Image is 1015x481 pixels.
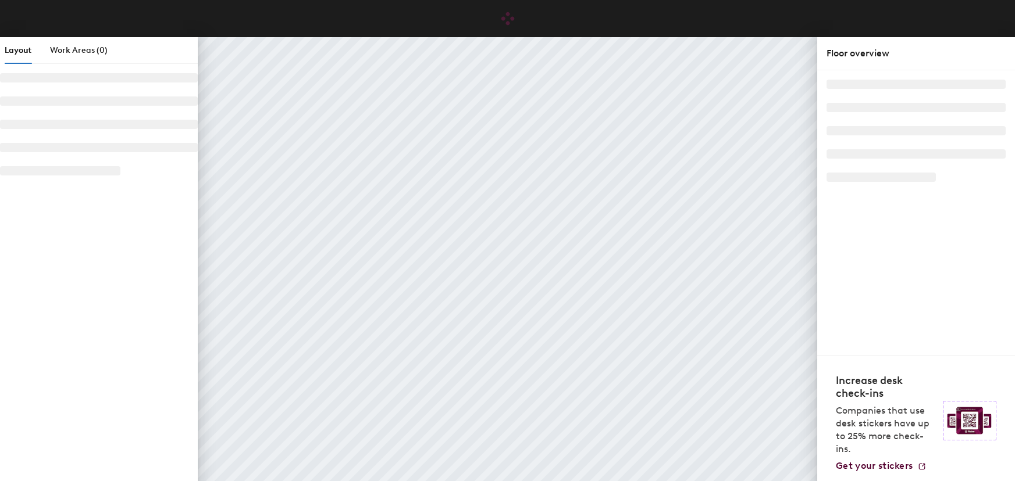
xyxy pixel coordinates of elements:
div: Floor overview [827,46,1006,60]
span: Get your stickers [836,460,913,471]
span: Work Areas (0) [50,45,108,55]
span: Layout [5,45,31,55]
img: Sticker logo [943,401,996,440]
p: Companies that use desk stickers have up to 25% more check-ins. [836,404,936,455]
h4: Increase desk check-ins [836,374,936,400]
a: Get your stickers [836,460,927,472]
